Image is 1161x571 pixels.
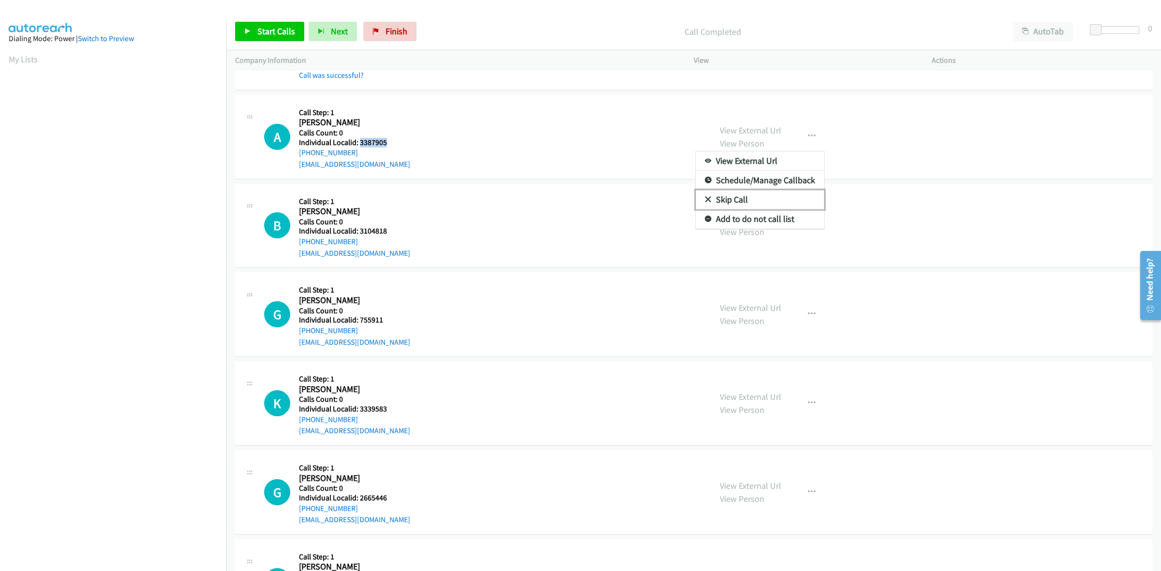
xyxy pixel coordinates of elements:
[9,54,38,65] a: My Lists
[264,212,290,238] h1: B
[264,390,290,416] h1: K
[78,34,134,43] a: Switch to Preview
[264,212,290,238] div: The call is yet to be attempted
[264,479,290,505] div: The call is yet to be attempted
[264,301,290,327] div: The call is yet to be attempted
[264,479,290,505] h1: G
[9,33,218,44] div: Dialing Mode: Power |
[696,190,824,209] a: Skip Call
[9,74,226,534] iframe: Dialpad
[696,209,824,229] a: Add to do not call list
[264,301,290,327] h1: G
[696,151,824,171] a: View External Url
[696,171,824,190] a: Schedule/Manage Callback
[1133,247,1161,324] iframe: Resource Center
